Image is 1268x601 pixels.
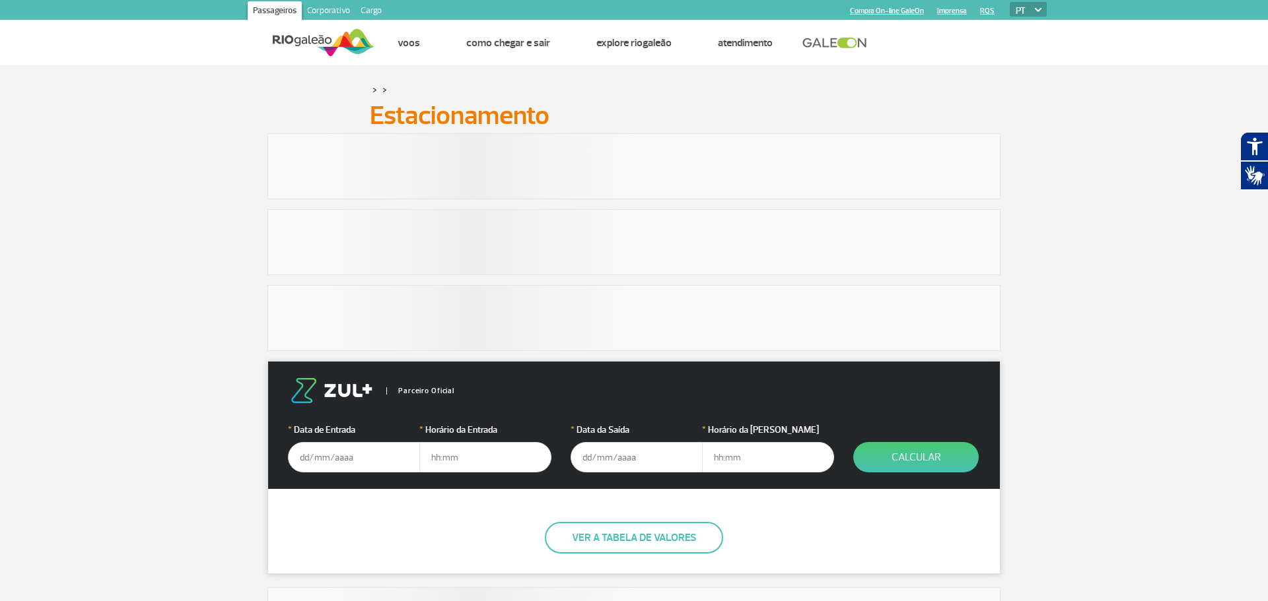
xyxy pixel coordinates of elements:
[419,423,551,437] label: Horário da Entrada
[1240,132,1268,161] button: Abrir recursos assistivos.
[386,387,454,395] span: Parceiro Oficial
[850,7,924,15] a: Compra On-line GaleOn
[545,522,723,554] button: Ver a tabela de valores
[1240,161,1268,190] button: Abrir tradutor de língua de sinais.
[466,36,550,49] a: Como chegar e sair
[937,7,967,15] a: Imprensa
[372,82,377,97] a: >
[288,423,420,437] label: Data de Entrada
[370,104,898,127] h1: Estacionamento
[718,36,773,49] a: Atendimento
[302,1,355,22] a: Corporativo
[571,423,703,437] label: Data da Saída
[419,442,551,472] input: hh:mm
[596,36,672,49] a: Explore RIOgaleão
[288,378,375,403] img: logo-zul.png
[702,423,834,437] label: Horário da [PERSON_NAME]
[702,442,834,472] input: hh:mm
[398,36,420,49] a: Voos
[382,82,387,97] a: >
[571,442,703,472] input: dd/mm/aaaa
[1240,132,1268,190] div: Plugin de acessibilidade da Hand Talk.
[980,7,995,15] a: RQS
[355,1,387,22] a: Cargo
[248,1,302,22] a: Passageiros
[853,442,979,472] button: Calcular
[288,442,420,472] input: dd/mm/aaaa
